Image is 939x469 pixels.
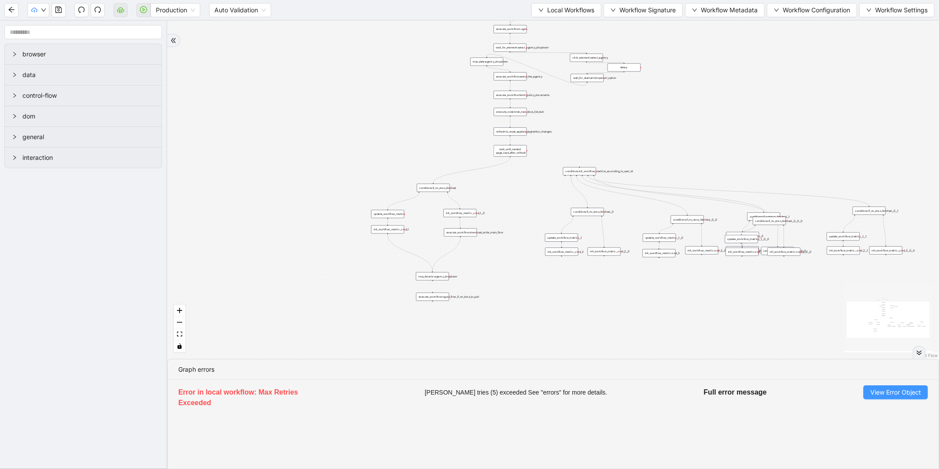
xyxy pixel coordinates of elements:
button: cloud-server [114,3,128,17]
div: init_workflow_metric:_cred_2__0 [588,247,621,256]
div: init_workflow_metric:_cred_1__0__0plus-circle [761,247,794,255]
button: fit view [174,329,185,340]
span: double-right [170,37,177,44]
div: loop_data:agency_dropdown [470,58,503,66]
button: redo [91,3,105,17]
span: plus-circle [883,258,889,263]
span: right [12,134,17,140]
span: cloud-upload [31,7,37,13]
h5: Error in local workflow: Max Retries Exceeded [178,387,328,408]
button: downWorkflow Metadata [685,3,765,17]
div: refresh:to_reset_applied_pagination_changes [493,127,527,136]
g: Edge from conditions:if_no_docs_fetched__1 to update_workflow_metric:__0 [743,222,750,231]
div: init_workflow_metric:cred_3 [643,249,676,258]
g: Edge from update_workflow_metric:__1__0__0 to init_workflow_metric:cred_3__1 [741,244,742,247]
div: conditions:if_no_docs_fetched__0__0 [671,215,704,224]
span: plus-circle [841,258,847,264]
div: update_workflow_metric:__1__0 [643,233,676,242]
g: Edge from wait_for_element:select_agency_dropdown to click_element:select_agency [510,52,587,53]
div: execute_code:total_new_docs_list_test [494,108,527,116]
div: execute_workflow:fetch_policy_documents [493,91,527,99]
span: down [538,7,544,13]
div: conditions:init_workflow_metrics_according_to_user_id [563,167,596,176]
div: conditions:if_no_docs_fetched__0 [571,208,604,216]
div: update_workflow_metric:__1 [545,233,578,242]
div: init_workflow_metric:_cred_2__0__0 [869,246,902,255]
span: control-flow [22,91,155,100]
div: Graph errors [178,365,928,374]
span: Workflow Configuration [783,5,850,15]
div: wait_for_element:dropdown_option [571,74,604,82]
div: init_workflow_metric:_cred_1__0 [443,209,476,218]
span: Workflow Signature [619,5,676,15]
button: downWorkflow Signature [604,3,683,17]
div: wait_for_element:select_agency_dropdown [493,44,527,52]
div: init_workflow_metric:_cred_2plus-circle [545,247,578,256]
g: Edge from conditions:init_workflow_metrics_according_to_user_id to conditions:if_no_docs_fetched_... [594,176,770,216]
span: double-right [916,350,922,356]
div: conditions:if_no_docs_fetched [417,184,450,192]
div: dom [5,106,162,126]
div: delay: [608,63,641,72]
span: cloud-server [117,6,124,13]
div: click_element:select_agency [570,54,603,62]
span: arrow-left [8,6,15,13]
span: plus-circle [430,284,435,289]
div: conditions:if_no_docs_fetched__1 [747,212,780,221]
g: Edge from execute_workflow:download_write_main_flow to loop_iterator:agency_dropdown [432,237,460,271]
div: conditions:init_workflow_metrics_according_to_user_idplus-circle [563,167,596,176]
span: plus-circle [601,259,607,265]
span: down [611,7,616,13]
span: Auto Validation [214,4,266,17]
div: update_workflow_metric: [371,210,404,218]
span: plus-circle [781,259,787,265]
div: conditions:if_no_docs_fetched__0__1 [853,207,886,215]
button: downLocal Workflows [531,3,601,17]
div: execute_workflow:select_the_agency [494,72,527,81]
span: View Error Object [870,388,921,397]
button: arrow-left [4,3,18,17]
span: redo [94,6,101,13]
div: update_workflow_metric:__1__1 [827,233,860,241]
button: downWorkflow Settings [859,3,935,17]
span: plus-circle [430,304,435,310]
g: Edge from wait_for_element:dropdown_option to loop_data:agency_dropdown [487,54,587,85]
g: Edge from loop_data:agency_dropdown to execute_workflow:select_the_agency [487,66,510,71]
div: init_workflow_metric:cred_3__0 [685,246,718,255]
g: Edge from conditions:if_no_docs_fetched to init_workflow_metric:_cred_1__0 [448,193,460,208]
g: Edge from update_workflow_metric:__0 to init_workflow_metric:_cred_1__1 [742,241,743,245]
div: init_workflow_metric:_cred_1 [371,225,404,234]
div: init_workflow_metric:cred_3__0__0plus-circle [767,247,800,256]
div: control-flow [5,85,162,106]
g: Edge from wait_until_loaded: page_load_after_refresh to conditions:if_no_docs_fetched [433,157,510,183]
g: Edge from conditions:if_no_docs_fetched__0__0__0 to update_workflow_metric:__1__0__0 [741,226,755,234]
button: cloud-uploaddown [27,3,49,17]
span: interaction [22,153,155,162]
span: Local Workflows [547,5,594,15]
button: downWorkflow Configuration [767,3,857,17]
span: plus-circle [461,16,467,22]
g: Edge from conditions:if_no_docs_fetched__0__0 to update_workflow_metric:__1__0 [659,225,673,233]
div: loop_iterator:agency_dropdownplus-circle [416,272,449,281]
g: Edge from conditions:if_no_docs_fetched__0__1 to init_workflow_metric:_cred_2__0__0 [884,216,886,246]
a: React Flow attribution [915,353,938,358]
div: init_workflow_metric:_cred_2__0plus-circle [588,247,621,256]
span: save [55,6,62,13]
span: Workflow Settings [875,5,928,15]
div: data [5,65,162,85]
div: init_workflow_metric:_cred_2__0__0plus-circle [869,246,902,255]
span: Workflow Metadata [701,5,758,15]
button: zoom in [174,305,185,317]
div: conditions:if_no_docs_fetched__0__0__0 [753,217,786,225]
div: init_workflow_metric:_cred_1__1plus-circle [726,246,759,255]
div: init_workflow_metric:cred_3__1 [725,247,759,256]
div: init_workflow_metric:_cred_2 [545,247,578,256]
